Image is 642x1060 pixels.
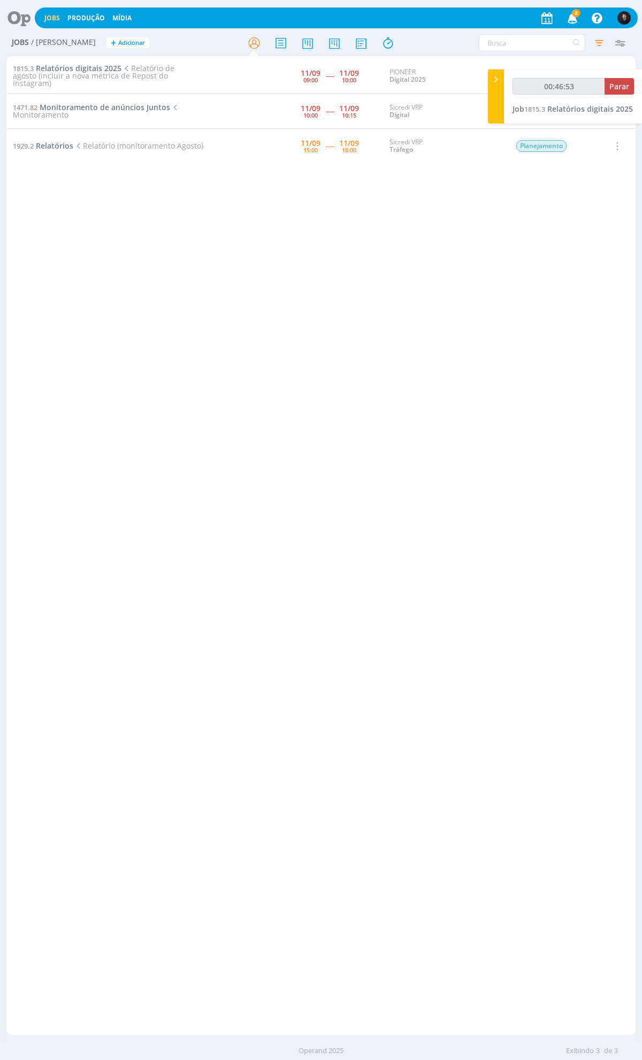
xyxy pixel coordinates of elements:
[301,69,320,77] div: 11/09
[13,102,180,120] span: Monitoramento
[303,112,318,118] div: 10:00
[605,78,634,95] button: Parar
[389,110,409,119] a: Digital
[44,13,60,22] a: Jobs
[13,141,34,151] span: 1929.2
[609,81,629,91] span: Parar
[339,140,359,147] div: 11/09
[36,141,73,151] span: Relatórios
[13,102,170,112] a: 1471.82Monitoramento de anúncios Juntos
[389,75,426,84] a: Digital 2025
[572,9,580,17] span: 8
[67,13,105,22] a: Produção
[389,68,500,84] div: PIONEER
[389,104,500,119] div: Sicredi VRP
[13,63,121,73] a: 1815.3Relatórios digitais 2025
[64,14,108,22] button: Produção
[604,1046,612,1056] span: de
[73,141,203,151] span: Relatório (monitoramento Agosto)
[13,63,174,88] span: Relatório de agosto (incluir a nova métrica de Repost do Instagram)
[479,34,585,51] input: Busca
[617,11,631,25] img: C
[106,37,149,49] button: +Adicionar
[326,106,334,116] span: -----
[112,13,132,22] a: Mídia
[41,14,63,22] button: Jobs
[596,1046,600,1056] span: 3
[547,104,633,114] span: Relatórios digitais 2025
[561,9,583,28] button: 8
[303,77,318,83] div: 09:00
[36,63,121,73] span: Relatórios digitais 2025
[326,141,334,151] span: -----
[614,1046,618,1056] span: 3
[301,140,320,147] div: 11/09
[13,64,34,73] span: 1815.3
[109,14,135,22] button: Mídia
[339,105,359,112] div: 11/09
[617,9,631,27] button: C
[389,138,500,154] div: Sicredi VRP
[516,140,567,152] span: Planejamento
[342,112,356,118] div: 10:15
[31,38,96,47] span: / [PERSON_NAME]
[342,77,356,83] div: 10:00
[12,38,29,47] span: Jobs
[40,102,170,112] span: Monitoramento de anúncios Juntos
[326,71,334,81] span: -----
[303,147,318,153] div: 15:00
[566,1046,594,1056] span: Exibindo
[513,104,633,114] a: Job1815.3Relatórios digitais 2025
[111,37,116,49] span: +
[524,104,545,114] span: 1815.3
[301,105,320,112] div: 11/09
[13,141,73,151] a: 1929.2Relatórios
[339,69,359,77] div: 11/09
[118,40,145,47] span: Adicionar
[342,147,356,153] div: 18:00
[389,145,413,154] a: Tráfego
[13,103,37,112] span: 1471.82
